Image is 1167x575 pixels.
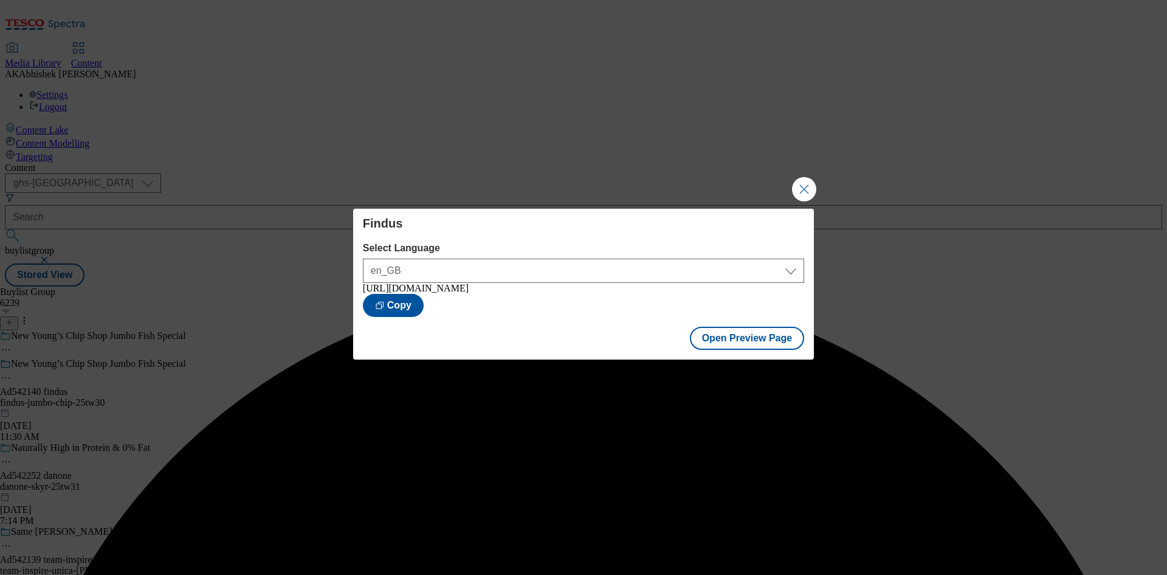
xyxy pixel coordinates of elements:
[363,216,804,231] h4: Findus
[363,294,424,317] button: Copy
[353,209,814,360] div: Modal
[363,243,804,254] label: Select Language
[690,327,805,350] button: Open Preview Page
[363,283,804,294] div: [URL][DOMAIN_NAME]
[792,177,816,201] button: Close Modal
